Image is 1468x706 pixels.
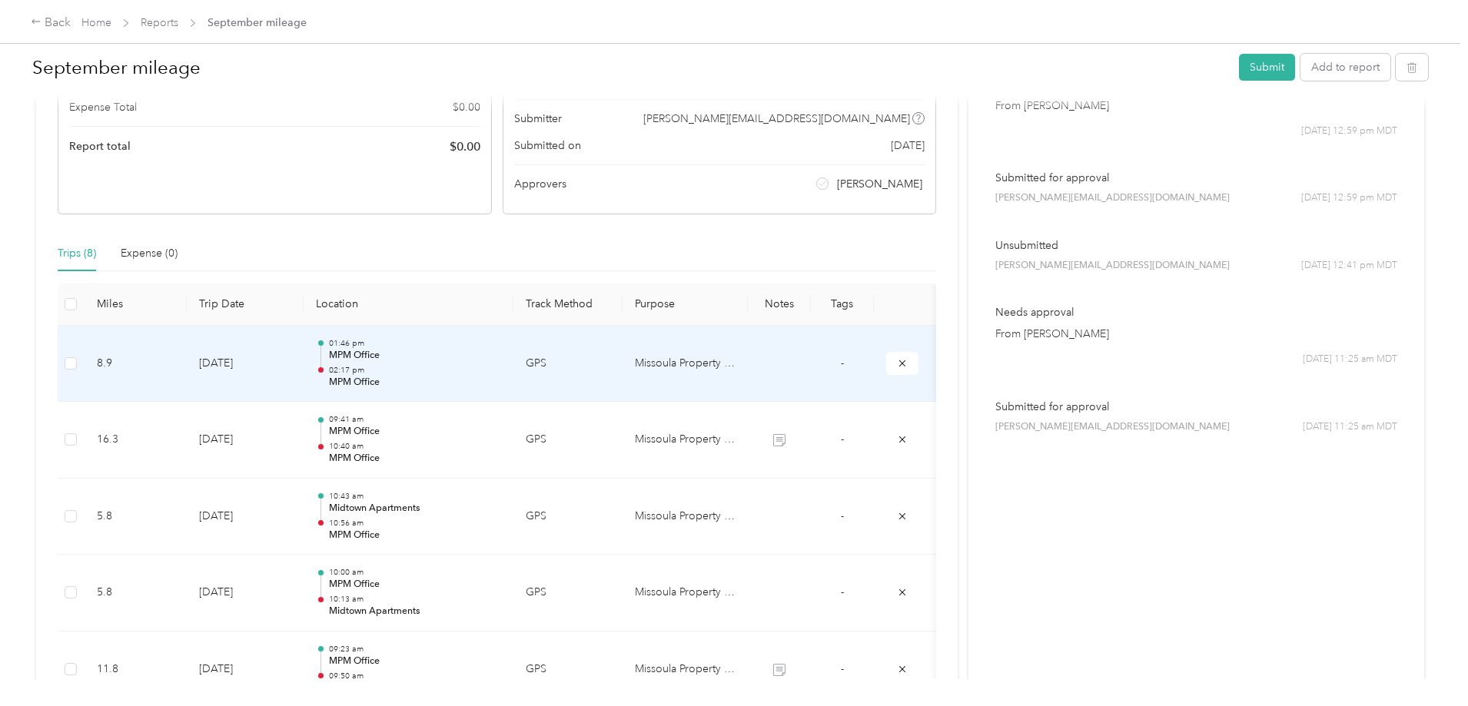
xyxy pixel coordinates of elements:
[85,555,187,631] td: 5.8
[514,111,562,127] span: Submitter
[121,245,178,262] div: Expense (0)
[85,402,187,479] td: 16.3
[995,326,1397,342] p: From [PERSON_NAME]
[1301,191,1397,205] span: [DATE] 12:59 pm MDT
[995,420,1230,434] span: [PERSON_NAME][EMAIL_ADDRESS][DOMAIN_NAME]
[995,191,1230,205] span: [PERSON_NAME][EMAIL_ADDRESS][DOMAIN_NAME]
[329,605,501,618] p: Midtown Apartments
[329,441,501,452] p: 10:40 am
[811,283,874,326] th: Tags
[841,356,844,370] span: -
[85,479,187,555] td: 5.8
[841,662,844,675] span: -
[329,578,501,592] p: MPM Office
[995,304,1397,320] p: Needs approval
[995,399,1397,415] p: Submitted for approval
[995,259,1230,273] span: [PERSON_NAME][EMAIL_ADDRESS][DOMAIN_NAME]
[187,402,304,479] td: [DATE]
[1303,420,1397,434] span: [DATE] 11:25 am MDT
[329,567,501,578] p: 10:00 am
[1303,353,1397,366] span: [DATE] 11:25 am MDT
[623,479,748,555] td: Missoula Property Management
[513,555,623,631] td: GPS
[891,138,925,154] span: [DATE]
[329,671,501,681] p: 09:50 am
[187,326,304,403] td: [DATE]
[841,509,844,522] span: -
[329,502,501,515] p: Midtown Apartments
[513,479,623,555] td: GPS
[329,376,501,389] p: MPM Office
[1301,124,1397,138] span: [DATE] 12:59 pm MDT
[841,585,844,598] span: -
[329,452,501,466] p: MPM Office
[329,518,501,529] p: 10:56 am
[69,138,131,154] span: Report total
[995,237,1397,254] p: Unsubmitted
[187,555,304,631] td: [DATE]
[31,14,71,32] div: Back
[1301,259,1397,273] span: [DATE] 12:41 pm MDT
[1239,54,1295,81] button: Submit
[329,414,501,425] p: 09:41 am
[643,111,910,127] span: [PERSON_NAME][EMAIL_ADDRESS][DOMAIN_NAME]
[329,365,501,376] p: 02:17 pm
[329,529,501,542] p: MPM Office
[85,326,187,403] td: 8.9
[329,425,501,439] p: MPM Office
[329,338,501,349] p: 01:46 pm
[623,326,748,403] td: Missoula Property Management
[513,283,623,326] th: Track Method
[329,655,501,668] p: MPM Office
[187,479,304,555] td: [DATE]
[623,555,748,631] td: Missoula Property Management
[1382,620,1468,706] iframe: Everlance-gr Chat Button Frame
[623,402,748,479] td: Missoula Property Management
[85,283,187,326] th: Miles
[514,176,566,192] span: Approvers
[995,170,1397,186] p: Submitted for approval
[513,402,623,479] td: GPS
[841,433,844,446] span: -
[329,491,501,502] p: 10:43 am
[623,283,748,326] th: Purpose
[81,16,111,29] a: Home
[58,245,96,262] div: Trips (8)
[837,176,922,192] span: [PERSON_NAME]
[141,16,178,29] a: Reports
[208,15,307,31] span: September mileage
[513,326,623,403] td: GPS
[304,283,513,326] th: Location
[748,283,811,326] th: Notes
[1300,54,1390,81] button: Add to report
[514,138,581,154] span: Submitted on
[187,283,304,326] th: Trip Date
[329,644,501,655] p: 09:23 am
[450,138,480,156] span: $ 0.00
[32,49,1228,86] h1: September mileage
[329,594,501,605] p: 10:13 am
[329,349,501,363] p: MPM Office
